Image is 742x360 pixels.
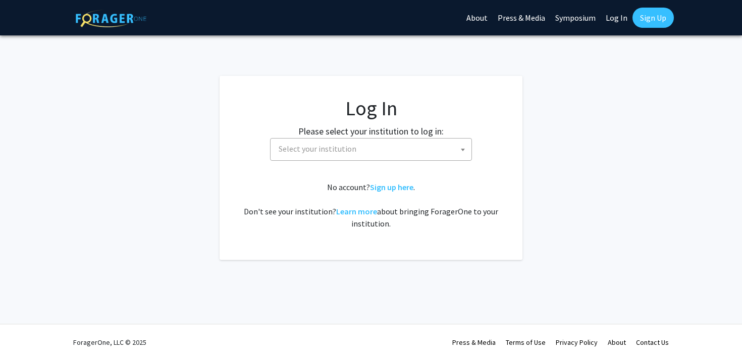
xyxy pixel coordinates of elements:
span: Select your institution [279,144,356,154]
a: About [608,338,626,347]
label: Please select your institution to log in: [298,124,444,138]
span: Select your institution [270,138,472,161]
span: Select your institution [275,139,471,159]
img: ForagerOne Logo [76,10,146,27]
a: Sign Up [632,8,674,28]
h1: Log In [240,96,502,120]
a: Sign up here [370,182,413,192]
div: No account? . Don't see your institution? about bringing ForagerOne to your institution. [240,181,502,230]
a: Press & Media [452,338,496,347]
a: Learn more about bringing ForagerOne to your institution [336,206,377,216]
a: Terms of Use [506,338,546,347]
a: Privacy Policy [556,338,598,347]
div: ForagerOne, LLC © 2025 [73,325,146,360]
a: Contact Us [636,338,669,347]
